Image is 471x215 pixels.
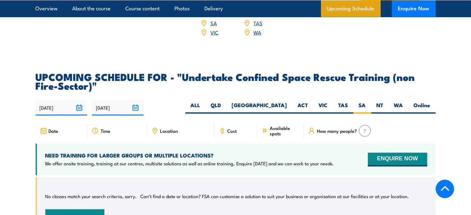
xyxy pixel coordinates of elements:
[160,128,178,134] span: Location
[389,102,408,114] label: WA
[210,19,217,27] a: SA
[36,72,436,90] h2: UPCOMING SCHEDULE FOR - "Undertake Confined Space Rescue Training (non Fire-Sector)"
[253,19,263,27] a: TAS
[408,102,436,114] label: Online
[45,152,334,159] h4: NEED TRAINING FOR LARGER GROUPS OR MULTIPLE LOCATIONS?
[206,102,227,114] label: QLD
[36,100,87,116] input: From date
[313,102,333,114] label: VIC
[45,161,334,167] p: We offer onsite training, training at our centres, multisite solutions as well as online training...
[368,153,427,167] button: ENQUIRE NOW
[371,102,389,114] label: NT
[270,126,299,136] span: Available spots
[293,102,313,114] label: ACT
[49,128,58,134] span: Date
[228,128,237,134] span: Cost
[333,102,353,114] label: TAS
[45,193,137,200] p: No classes match your search criteria, sorry.
[227,102,293,114] label: [GEOGRAPHIC_DATA]
[101,128,110,134] span: Time
[185,102,206,114] label: ALL
[92,100,143,116] input: To date
[141,193,409,200] p: Can’t find a date or location? FSA can customise a solution to suit your business or organisation...
[353,102,371,114] label: SA
[317,128,357,134] span: How many people?
[253,28,261,36] a: WA
[210,28,218,36] a: VIC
